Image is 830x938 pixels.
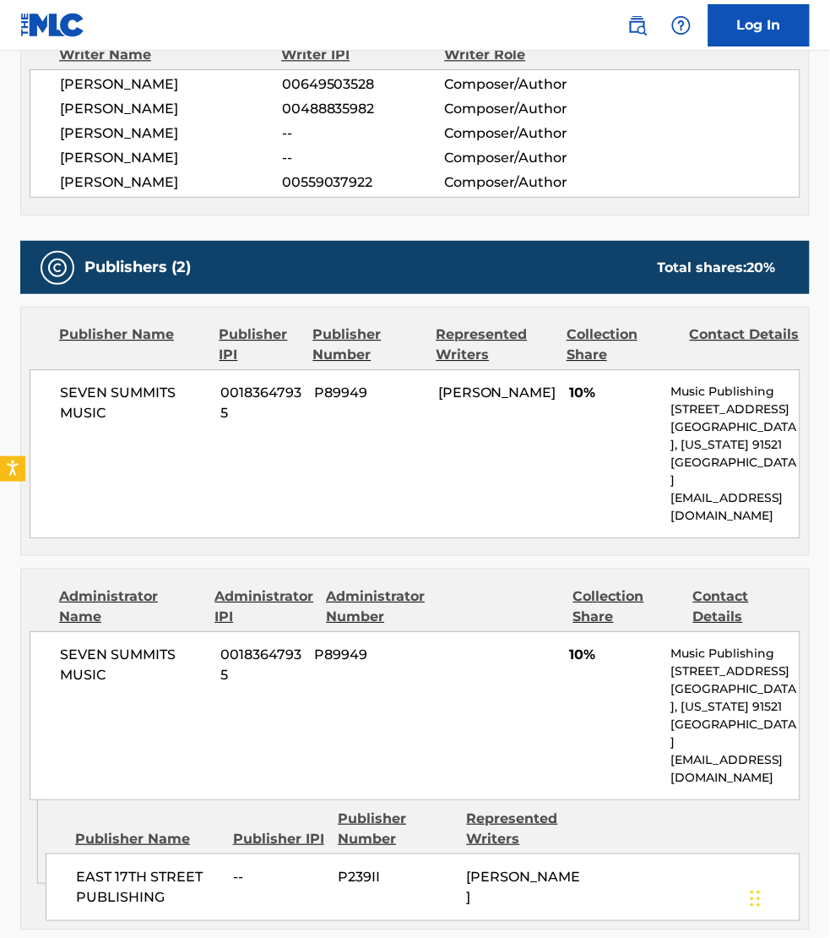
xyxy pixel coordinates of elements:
div: Publisher Name [59,324,207,365]
div: Publisher Name [75,829,220,849]
div: Writer Role [445,45,594,65]
span: P89949 [315,645,426,665]
div: Administrator IPI [214,586,313,627]
div: Collection Share [573,586,681,627]
span: [PERSON_NAME] [60,99,282,119]
span: [PERSON_NAME] [467,869,581,905]
div: Publisher Number [338,809,453,849]
p: [GEOGRAPHIC_DATA], [US_STATE] 91521 [670,680,800,716]
a: Log In [708,4,810,46]
span: Composer/Author [445,148,593,168]
p: [GEOGRAPHIC_DATA], [US_STATE] 91521 [670,418,800,454]
div: Represented Writers [437,324,555,365]
span: Composer/Author [445,99,593,119]
span: [PERSON_NAME] [438,384,556,401]
img: Publishers [47,258,68,278]
span: EAST 17TH STREET PUBLISHING [76,867,220,908]
img: search [627,15,648,35]
div: Contact Details [690,324,800,365]
p: [STREET_ADDRESS] [670,401,800,418]
h5: Publishers (2) [84,258,191,277]
div: Contact Details [693,586,800,627]
a: Public Search [621,8,654,42]
span: P239II [339,867,454,887]
span: [PERSON_NAME] [60,172,282,193]
div: Administrator Name [59,586,202,627]
div: Publisher Number [313,324,424,365]
span: 00488835982 [282,99,445,119]
span: Composer/Author [445,172,593,193]
span: 10% [569,383,658,403]
iframe: Chat Widget [746,857,830,938]
div: Publisher IPI [220,324,301,365]
p: [GEOGRAPHIC_DATA] [670,716,800,751]
p: [STREET_ADDRESS] [670,663,800,680]
div: Drag [751,874,761,924]
span: -- [282,123,445,144]
span: SEVEN SUMMITS MUSIC [60,645,208,685]
div: Collection Share [567,324,677,365]
img: MLC Logo [20,13,85,37]
span: -- [233,867,325,887]
div: Help [665,8,698,42]
p: Music Publishing [670,645,800,663]
span: 00559037922 [282,172,445,193]
span: Composer/Author [445,74,593,95]
span: 00183647935 [220,645,301,685]
div: Writer IPI [281,45,444,65]
span: P89949 [315,383,426,403]
p: [EMAIL_ADDRESS][DOMAIN_NAME] [670,489,800,525]
img: help [671,15,692,35]
p: [GEOGRAPHIC_DATA] [670,454,800,489]
div: Administrator Number [326,586,433,627]
div: Represented Writers [467,809,583,849]
div: Publisher IPI [233,829,326,849]
span: [PERSON_NAME] [60,74,282,95]
span: SEVEN SUMMITS MUSIC [60,383,208,423]
span: 10% [569,645,658,665]
p: [EMAIL_ADDRESS][DOMAIN_NAME] [670,751,800,787]
div: Total shares: [658,258,776,278]
span: [PERSON_NAME] [60,148,282,168]
span: 00649503528 [282,74,445,95]
span: Composer/Author [445,123,593,144]
span: [PERSON_NAME] [60,123,282,144]
p: Music Publishing [670,383,800,401]
span: 00183647935 [220,383,301,423]
span: 20 % [747,259,776,275]
div: Writer Name [59,45,281,65]
span: -- [282,148,445,168]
